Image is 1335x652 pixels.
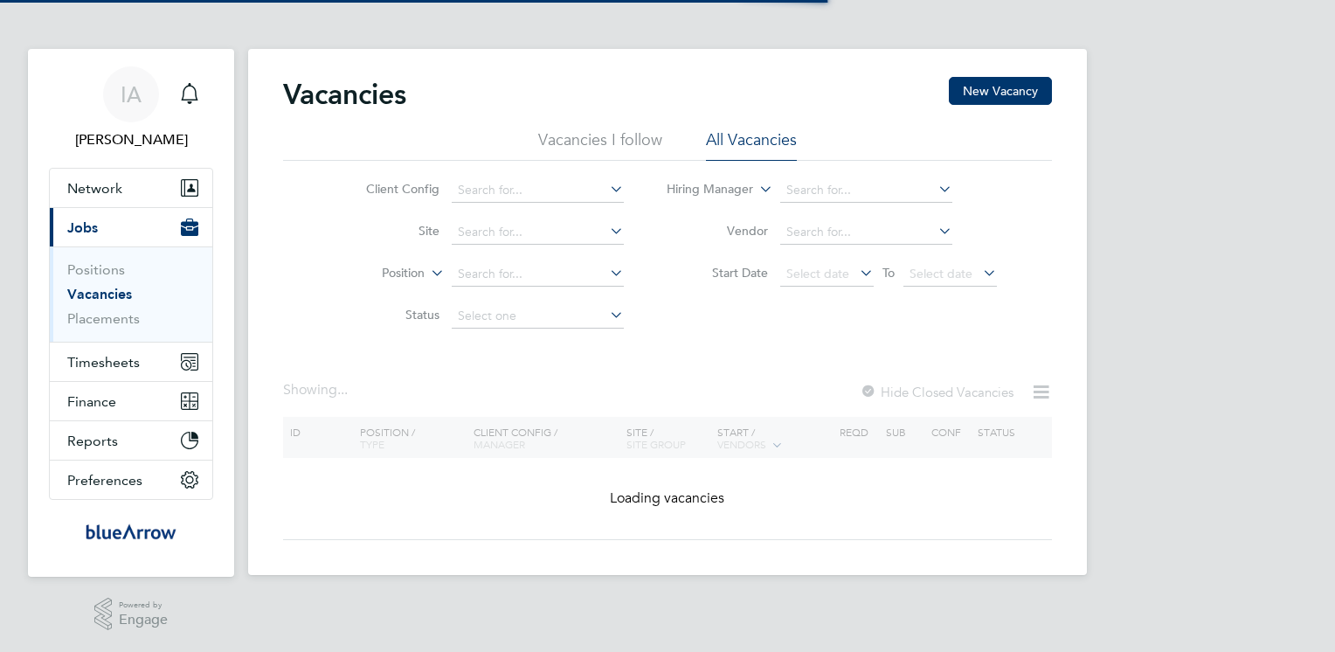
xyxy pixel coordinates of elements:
input: Search for... [452,220,624,245]
li: Vacancies I follow [538,129,662,161]
label: Vendor [667,223,768,239]
label: Site [339,223,439,239]
button: New Vacancy [949,77,1052,105]
span: Timesheets [67,354,140,371]
button: Reports [50,421,212,460]
h2: Vacancies [283,77,406,112]
span: Iain Allen [49,129,213,150]
label: Hide Closed Vacancies [860,384,1013,400]
span: To [877,261,900,284]
span: Finance [67,393,116,410]
a: Positions [67,261,125,278]
span: ... [337,381,348,399]
a: Placements [67,310,140,327]
button: Finance [50,382,212,420]
label: Position [324,265,425,282]
a: IA[PERSON_NAME] [49,66,213,150]
span: Select date [786,266,849,281]
input: Search for... [780,220,952,245]
a: Vacancies [67,286,132,302]
label: Client Config [339,181,439,197]
span: Engage [119,613,168,628]
div: Showing [283,381,351,399]
span: Preferences [67,472,142,489]
span: Jobs [67,219,98,236]
span: IA [121,83,142,106]
nav: Main navigation [28,49,234,577]
a: Powered byEngage [94,598,169,631]
img: bluearrow-logo-retina.png [86,517,176,545]
input: Search for... [452,178,624,203]
input: Search for... [452,262,624,287]
label: Hiring Manager [653,181,753,198]
div: Jobs [50,246,212,342]
label: Start Date [667,265,768,281]
button: Timesheets [50,343,212,381]
span: Network [67,180,122,197]
button: Jobs [50,208,212,246]
a: Go to home page [49,517,213,545]
button: Preferences [50,461,212,499]
li: All Vacancies [706,129,797,161]
span: Select date [910,266,972,281]
label: Status [339,307,439,323]
input: Search for... [780,178,952,203]
button: Network [50,169,212,207]
span: Reports [67,433,118,449]
span: Powered by [119,598,168,613]
input: Select one [452,304,624,329]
